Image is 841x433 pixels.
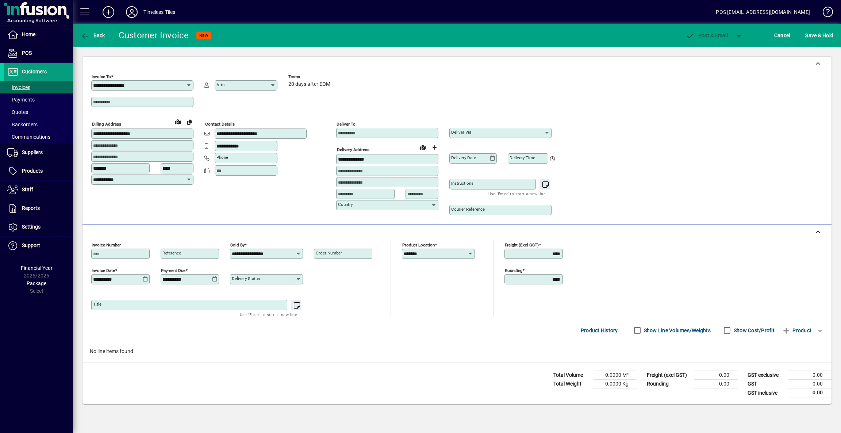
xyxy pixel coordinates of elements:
[451,130,471,135] mat-label: Deliver via
[772,29,792,42] button: Cancel
[4,181,73,199] a: Staff
[143,6,175,18] div: Timeless Tiles
[240,310,297,319] mat-hint: Use 'Enter' to start a new line
[805,30,833,41] span: ave & Hold
[4,237,73,255] a: Support
[7,122,38,127] span: Backorders
[4,218,73,236] a: Settings
[488,189,546,198] mat-hint: Use 'Enter' to start a new line
[22,31,35,37] span: Home
[716,6,810,18] div: POS [EMAIL_ADDRESS][DOMAIN_NAME]
[79,29,107,42] button: Back
[92,242,121,248] mat-label: Invoice number
[119,30,189,41] div: Customer Invoice
[184,116,195,128] button: Copy to Delivery address
[97,5,120,19] button: Add
[4,81,73,93] a: Invoices
[732,327,775,334] label: Show Cost/Profit
[594,380,637,388] td: 0.0000 Kg
[643,380,694,388] td: Rounding
[805,32,808,38] span: S
[451,207,485,212] mat-label: Courier Reference
[4,131,73,143] a: Communications
[22,205,40,211] span: Reports
[162,250,181,256] mat-label: Reference
[782,325,811,336] span: Product
[21,265,53,271] span: Financial Year
[744,371,788,380] td: GST exclusive
[451,181,473,186] mat-label: Instructions
[232,276,260,281] mat-label: Delivery status
[510,155,535,160] mat-label: Delivery time
[120,5,143,19] button: Profile
[337,122,356,127] mat-label: Deliver To
[4,106,73,118] a: Quotes
[73,29,113,42] app-page-header-button: Back
[817,1,832,25] a: Knowledge Base
[788,371,832,380] td: 0.00
[172,116,184,127] a: View on map
[288,81,330,87] span: 20 days after EOM
[550,380,594,388] td: Total Weight
[4,143,73,162] a: Suppliers
[27,280,46,286] span: Package
[4,199,73,218] a: Reports
[417,141,429,153] a: View on map
[92,74,111,79] mat-label: Invoice To
[4,44,73,62] a: POS
[694,380,738,388] td: 0.00
[774,30,790,41] span: Cancel
[581,325,618,336] span: Product History
[744,388,788,398] td: GST inclusive
[92,268,115,273] mat-label: Invoice date
[744,380,788,388] td: GST
[22,50,32,56] span: POS
[338,202,353,207] mat-label: Country
[230,242,245,248] mat-label: Sold by
[22,168,43,174] span: Products
[429,142,440,153] button: Choose address
[22,69,47,74] span: Customers
[22,149,43,155] span: Suppliers
[402,242,435,248] mat-label: Product location
[698,32,702,38] span: P
[216,155,228,160] mat-label: Phone
[642,327,711,334] label: Show Line Volumes/Weights
[788,380,832,388] td: 0.00
[22,242,40,248] span: Support
[550,371,594,380] td: Total Volume
[4,162,73,180] a: Products
[7,97,35,103] span: Payments
[594,371,637,380] td: 0.0000 M³
[505,242,539,248] mat-label: Freight (excl GST)
[505,268,522,273] mat-label: Rounding
[288,74,332,79] span: Terms
[451,155,476,160] mat-label: Delivery date
[803,29,835,42] button: Save & Hold
[686,32,728,38] span: ost & Email
[578,324,621,337] button: Product History
[7,134,50,140] span: Communications
[81,32,105,38] span: Back
[82,340,832,363] div: No line items found
[4,118,73,131] a: Backorders
[93,302,101,307] mat-label: Title
[216,82,224,87] mat-label: Attn
[22,224,41,230] span: Settings
[4,93,73,106] a: Payments
[778,324,815,337] button: Product
[161,268,185,273] mat-label: Payment due
[694,371,738,380] td: 0.00
[682,29,731,42] button: Post & Email
[7,109,28,115] span: Quotes
[22,187,33,192] span: Staff
[4,26,73,44] a: Home
[788,388,832,398] td: 0.00
[199,33,208,38] span: NEW
[7,84,30,90] span: Invoices
[316,250,342,256] mat-label: Order number
[643,371,694,380] td: Freight (excl GST)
